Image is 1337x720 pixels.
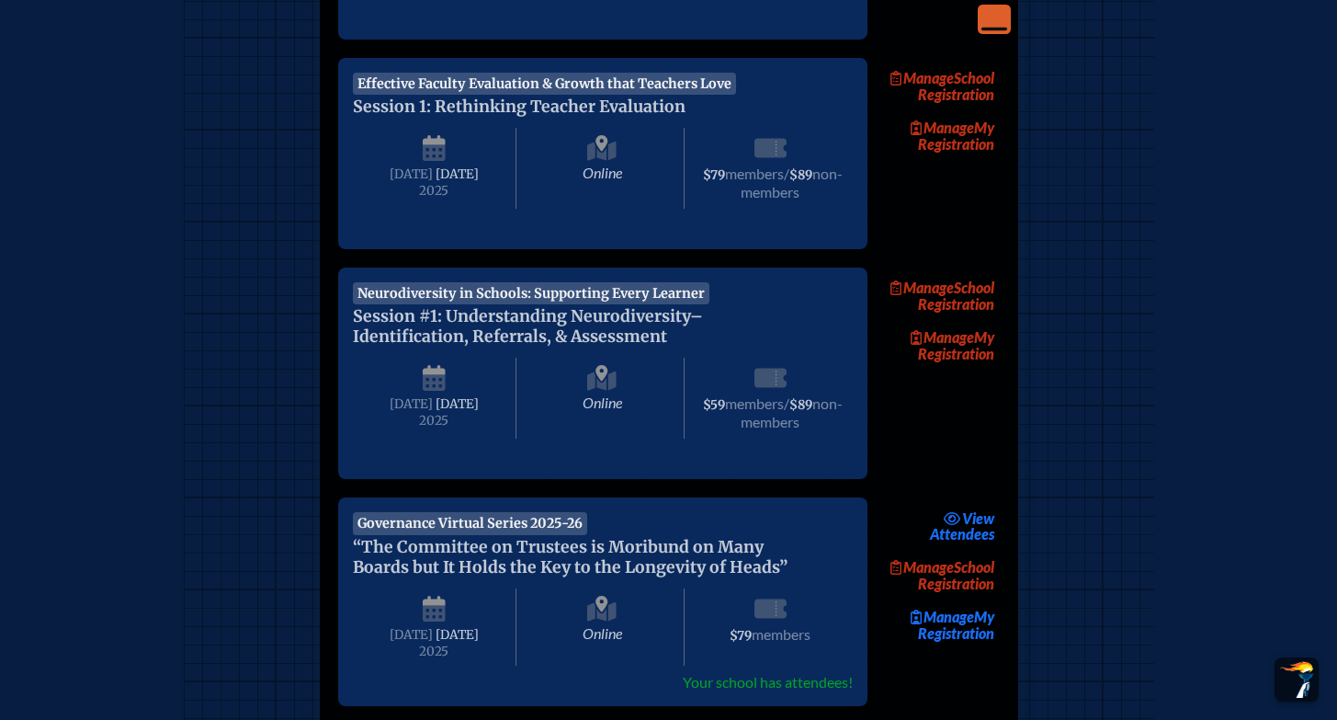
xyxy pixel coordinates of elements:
button: Scroll Top [1275,657,1319,702]
span: Manage [890,279,954,296]
span: Online [520,589,685,666]
a: ManageSchool Registration [882,554,1000,597]
span: / [784,165,789,182]
span: [DATE] [390,396,433,412]
span: [DATE] [390,166,433,182]
span: Session 1: Rethinking Teacher Evaluation [353,97,685,117]
span: Governance Virtual Series 2025-26 [353,512,588,534]
span: non-members [741,394,843,430]
span: Manage [890,558,954,576]
span: Manage [911,119,974,136]
span: members [725,165,784,182]
span: members [725,394,784,412]
span: Online [520,128,685,209]
span: 2025 [368,414,502,428]
span: Neurodiversity in Schools: Supporting Every Learner [353,282,710,304]
a: viewAttendees [925,505,1000,547]
span: [DATE] [436,166,479,182]
span: 2025 [368,184,502,198]
span: Manage [911,328,974,346]
span: Session #1: Understanding Neurodiversity–Identification, Referrals, & Assessment [353,306,703,347]
a: ManageMy Registration [882,115,1000,157]
span: $89 [789,397,812,413]
img: To the top [1278,661,1315,698]
span: Manage [890,69,954,86]
a: ManageSchool Registration [882,275,1000,317]
span: 2025 [368,645,502,658]
span: Manage [911,608,974,625]
span: Effective Faculty Evaluation & Growth that Teachers Love [353,73,737,95]
span: $79 [703,167,725,183]
span: members [752,625,810,643]
span: $59 [703,397,725,413]
span: [DATE] [436,396,479,412]
a: ManageMy Registration [882,325,1000,367]
span: [DATE] [390,627,433,643]
span: non-members [741,165,843,200]
span: Online [520,358,685,439]
a: ManageMy Registration [882,604,1000,646]
span: view [962,509,994,527]
span: Your school has attendees! [683,673,853,691]
span: / [784,394,789,412]
a: ManageSchool Registration [882,65,1000,108]
span: [DATE] [436,627,479,643]
span: $89 [789,167,812,183]
span: $79 [730,628,752,644]
span: “The Committee on Trustees is Moribund on Many Boards but It Holds the Key to the Longevity of He... [353,537,787,577]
